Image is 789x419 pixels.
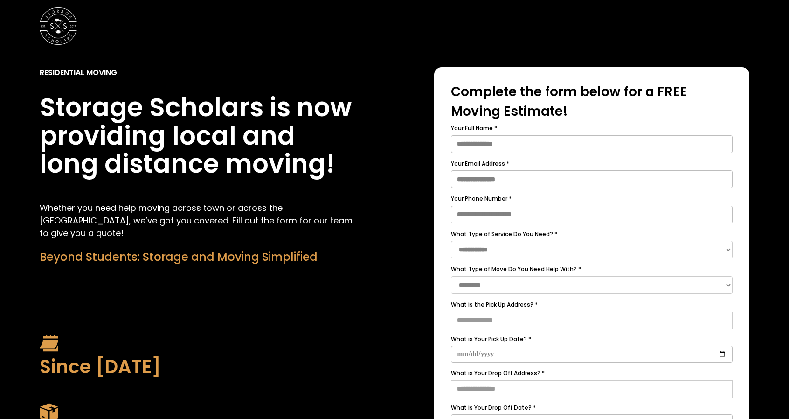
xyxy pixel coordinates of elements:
[451,123,733,133] label: Your Full Name *
[451,229,733,239] label: What Type of Service Do You Need? *
[451,403,733,413] label: What is Your Drop Off Date? *
[451,300,733,310] label: What is the Pick Up Address? *
[451,159,733,169] label: Your Email Address *
[451,334,733,344] label: What is Your Pick Up Date? *
[40,67,117,78] div: Residential Moving
[451,194,733,204] label: Your Phone Number *
[451,82,733,121] div: Complete the form below for a FREE Moving Estimate!
[451,264,733,274] label: What Type of Move Do You Need Help With? *
[40,202,355,239] p: Whether you need help moving across town or across the [GEOGRAPHIC_DATA], we’ve got you covered. ...
[40,93,355,178] h1: Storage Scholars is now providing local and long distance moving!
[40,353,355,381] div: Since [DATE]
[40,7,77,45] img: Storage Scholars main logo
[451,368,733,378] label: What is Your Drop Off Address? *
[40,249,355,265] div: Beyond Students: Storage and Moving Simplified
